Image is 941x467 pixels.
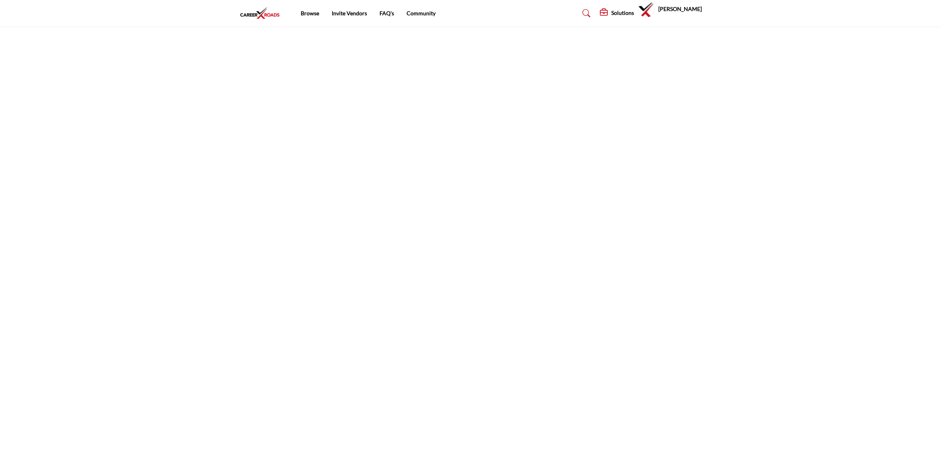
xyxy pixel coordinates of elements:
h5: Solutions [611,9,634,16]
a: Community [407,10,436,16]
div: Solutions [600,9,634,18]
a: Browse [301,10,319,16]
a: FAQ's [380,10,394,16]
img: site Logo [240,7,284,20]
a: Search [575,7,596,20]
h5: [PERSON_NAME] [658,5,702,13]
button: Show hide supplier dropdown [638,0,655,18]
a: Invite Vendors [332,10,367,16]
